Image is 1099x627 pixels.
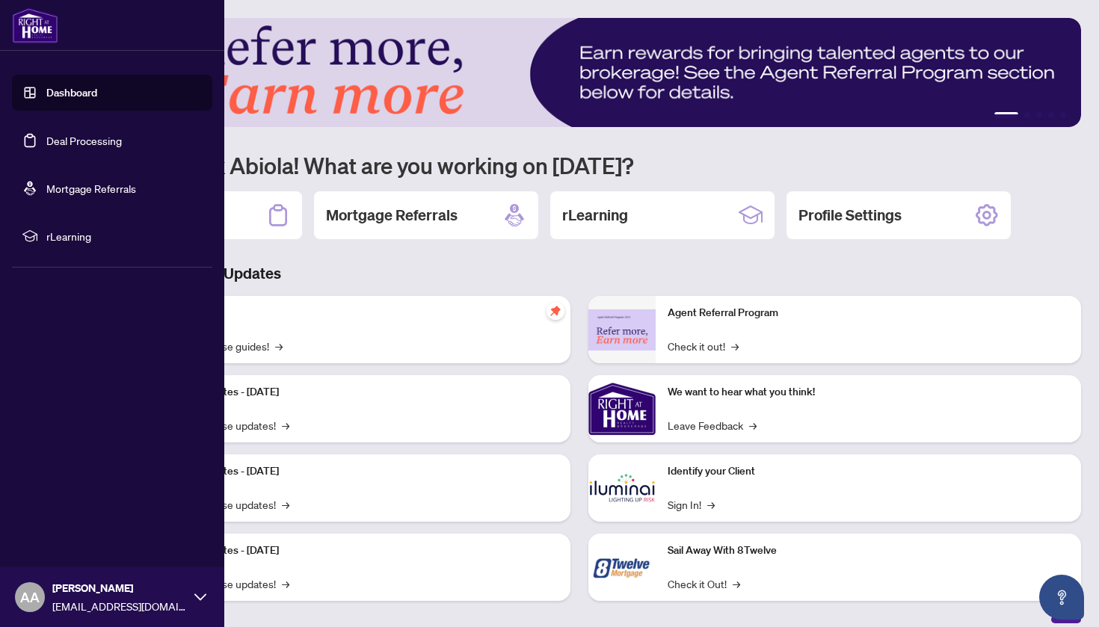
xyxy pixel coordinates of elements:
p: Agent Referral Program [668,305,1069,321]
p: Sail Away With 8Twelve [668,543,1069,559]
button: Open asap [1039,575,1084,620]
p: Platform Updates - [DATE] [157,463,558,480]
p: Platform Updates - [DATE] [157,384,558,401]
h2: Profile Settings [798,205,902,226]
span: → [731,338,739,354]
img: logo [12,7,58,43]
p: We want to hear what you think! [668,384,1069,401]
span: → [282,417,289,433]
button: 4 [1048,112,1054,118]
img: Slide 0 [78,18,1081,127]
img: Sail Away With 8Twelve [588,534,656,601]
span: pushpin [547,302,564,320]
img: Agent Referral Program [588,309,656,350]
h3: Brokerage & Industry Updates [78,263,1081,284]
p: Identify your Client [668,463,1069,480]
span: → [749,417,757,433]
button: 3 [1036,112,1042,118]
a: Mortgage Referrals [46,182,136,195]
a: Check it Out!→ [668,575,740,592]
a: Deal Processing [46,134,122,147]
a: Dashboard [46,86,97,99]
img: Identify your Client [588,454,656,522]
button: 1 [994,112,1018,118]
p: Self-Help [157,305,558,321]
h1: Welcome back Abiola! What are you working on [DATE]? [78,151,1081,179]
a: Check it out!→ [668,338,739,354]
p: Platform Updates - [DATE] [157,543,558,559]
span: → [282,575,289,592]
img: We want to hear what you think! [588,375,656,442]
span: [PERSON_NAME] [52,580,187,596]
button: 2 [1024,112,1030,118]
span: [EMAIL_ADDRESS][DOMAIN_NAME] [52,598,187,614]
span: → [707,496,715,513]
span: → [282,496,289,513]
span: AA [20,587,40,608]
button: 5 [1060,112,1066,118]
h2: rLearning [562,205,628,226]
span: rLearning [46,228,202,244]
span: → [733,575,740,592]
span: → [275,338,283,354]
h2: Mortgage Referrals [326,205,458,226]
a: Leave Feedback→ [668,417,757,433]
a: Sign In!→ [668,496,715,513]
